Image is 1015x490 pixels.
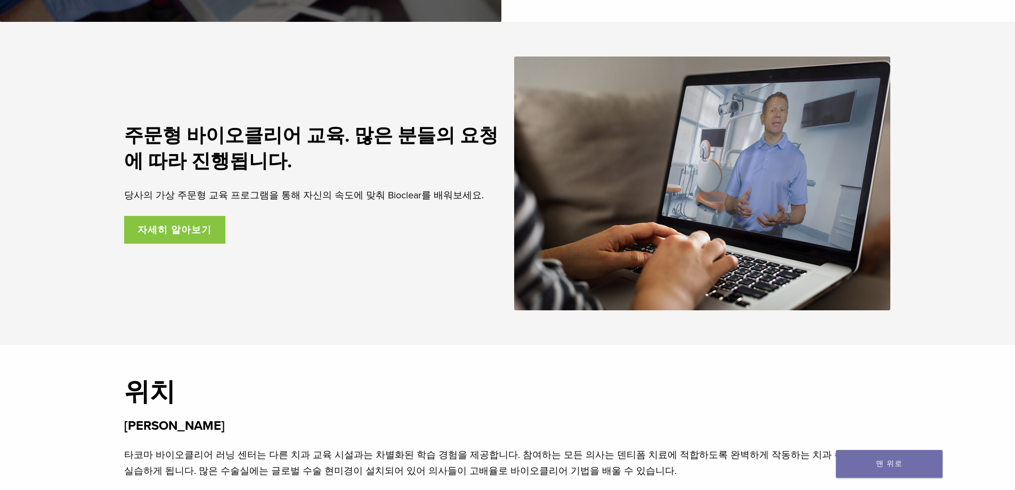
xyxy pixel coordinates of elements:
[124,189,484,201] font: 당사의 가상 주문형 교육 프로그램을 통해 자신의 속도에 맞춰 Bioclear를 배워보세요.
[124,216,226,244] a: 자세히 알아보기
[124,418,225,433] font: [PERSON_NAME]
[836,450,943,478] a: 맨 위로
[876,459,903,468] font: 맨 위로
[124,449,882,477] font: 타코마 바이오클리어 러닝 센터는 다른 치과 교육 시설과는 차별화된 학습 경험을 제공합니다. 참여하는 모든 의사는 덴티폼 치료에 적합하도록 완벽하게 작동하는 치과 수술실에서 실...
[124,377,175,408] font: 위치
[137,224,212,236] font: 자세히 알아보기
[124,124,498,173] font: 주문형 바이오클리어 교육. 많은 분들의 요청에 따라 진행됩니다.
